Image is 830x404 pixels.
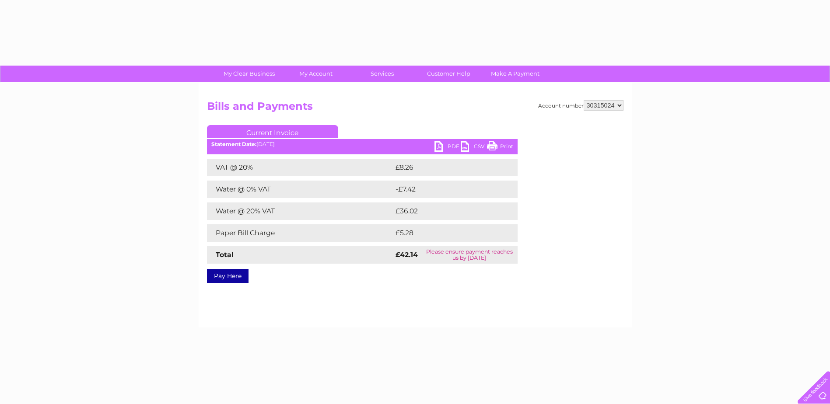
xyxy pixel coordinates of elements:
a: Pay Here [207,269,249,283]
a: Services [346,66,418,82]
td: Water @ 20% VAT [207,202,393,220]
div: [DATE] [207,141,518,147]
strong: £42.14 [396,251,418,259]
h2: Bills and Payments [207,100,623,117]
div: Account number [538,100,623,111]
td: Please ensure payment reaches us by [DATE] [421,246,518,264]
strong: Total [216,251,234,259]
td: VAT @ 20% [207,159,393,176]
td: £36.02 [393,202,500,220]
a: Current Invoice [207,125,338,138]
a: CSV [461,141,487,154]
a: Make A Payment [479,66,551,82]
a: Customer Help [413,66,485,82]
b: Statement Date: [211,141,256,147]
a: My Account [280,66,352,82]
td: Paper Bill Charge [207,224,393,242]
a: PDF [434,141,461,154]
td: Water @ 0% VAT [207,181,393,198]
td: -£7.42 [393,181,499,198]
a: Print [487,141,513,154]
a: My Clear Business [213,66,285,82]
td: £8.26 [393,159,497,176]
td: £5.28 [393,224,497,242]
